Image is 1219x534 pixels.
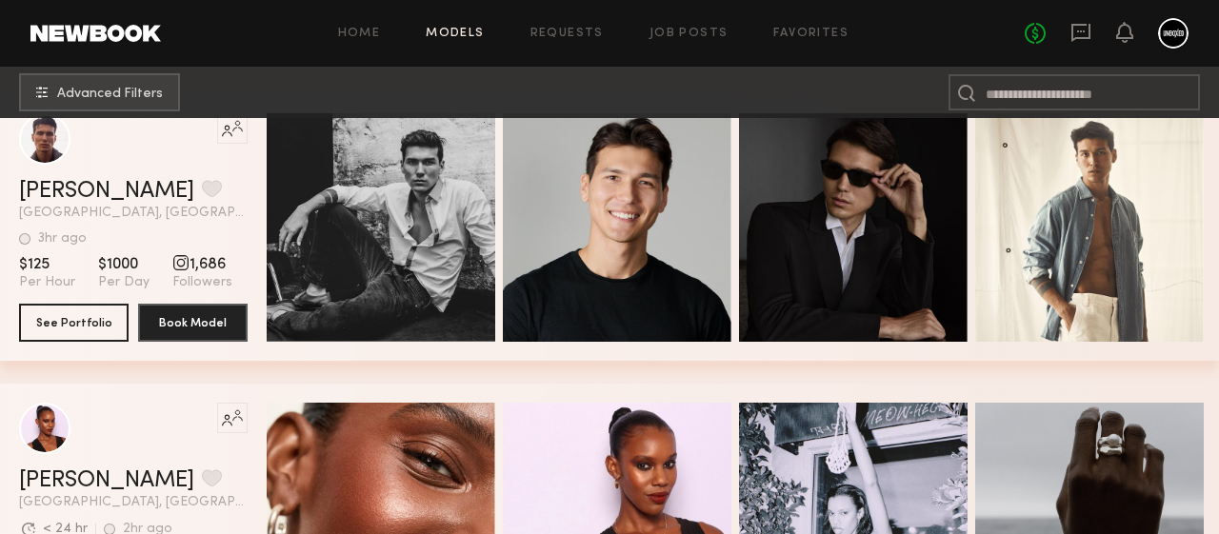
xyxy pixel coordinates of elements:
[19,207,248,220] span: [GEOGRAPHIC_DATA], [GEOGRAPHIC_DATA]
[649,28,729,40] a: Job Posts
[773,28,849,40] a: Favorites
[19,274,75,291] span: Per Hour
[426,28,484,40] a: Models
[38,232,87,246] div: 3hr ago
[530,28,604,40] a: Requests
[19,73,180,111] button: Advanced Filters
[19,180,194,203] a: [PERSON_NAME]
[19,496,248,509] span: [GEOGRAPHIC_DATA], [GEOGRAPHIC_DATA]
[138,304,248,342] button: Book Model
[19,304,129,342] button: See Portfolio
[19,469,194,492] a: [PERSON_NAME]
[57,88,163,101] span: Advanced Filters
[98,274,150,291] span: Per Day
[338,28,381,40] a: Home
[172,274,232,291] span: Followers
[98,255,150,274] span: $1000
[172,255,232,274] span: 1,686
[19,255,75,274] span: $125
